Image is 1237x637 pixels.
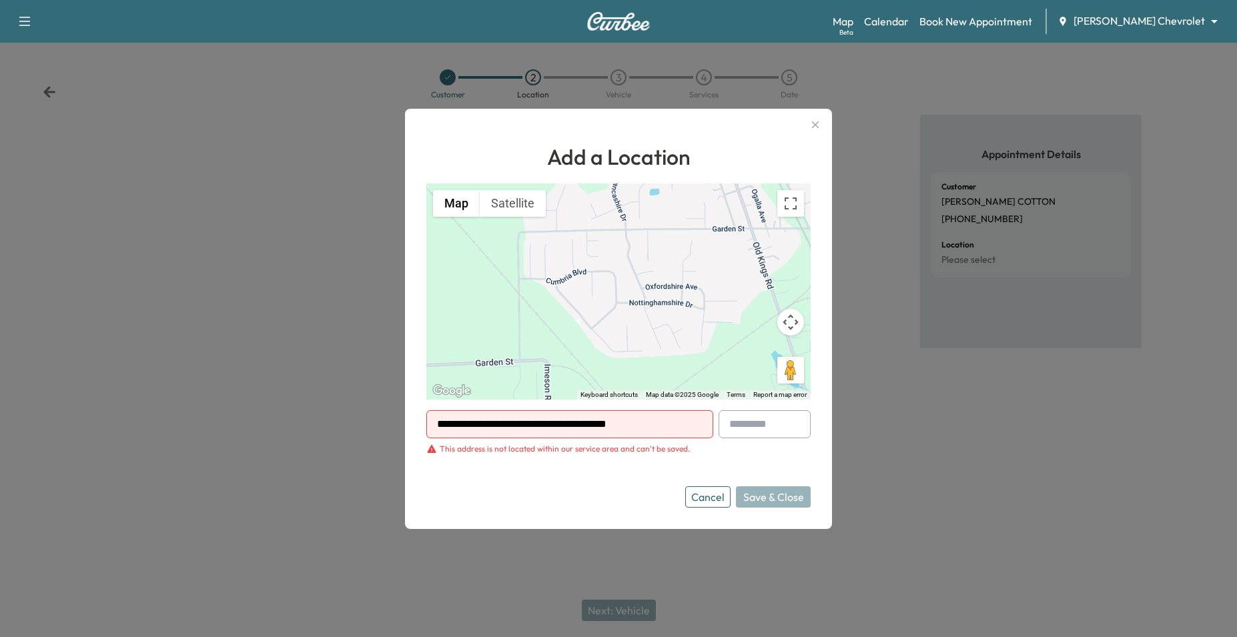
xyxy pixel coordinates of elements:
[440,444,690,454] div: This address is not located within our service area and can't be saved.
[426,141,811,173] h1: Add a Location
[753,391,807,398] a: Report a map error
[1074,13,1205,29] span: [PERSON_NAME] Chevrolet
[839,27,853,37] div: Beta
[777,190,804,217] button: Toggle fullscreen view
[430,382,474,400] img: Google
[646,391,719,398] span: Map data ©2025 Google
[777,309,804,336] button: Map camera controls
[433,190,480,217] button: Show street map
[480,190,546,217] button: Show satellite imagery
[833,13,853,29] a: MapBeta
[580,390,638,400] button: Keyboard shortcuts
[864,13,909,29] a: Calendar
[727,391,745,398] a: Terms (opens in new tab)
[685,486,731,508] button: Cancel
[919,13,1032,29] a: Book New Appointment
[430,382,474,400] a: Open this area in Google Maps (opens a new window)
[586,12,651,31] img: Curbee Logo
[777,357,804,384] button: Drag Pegman onto the map to open Street View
